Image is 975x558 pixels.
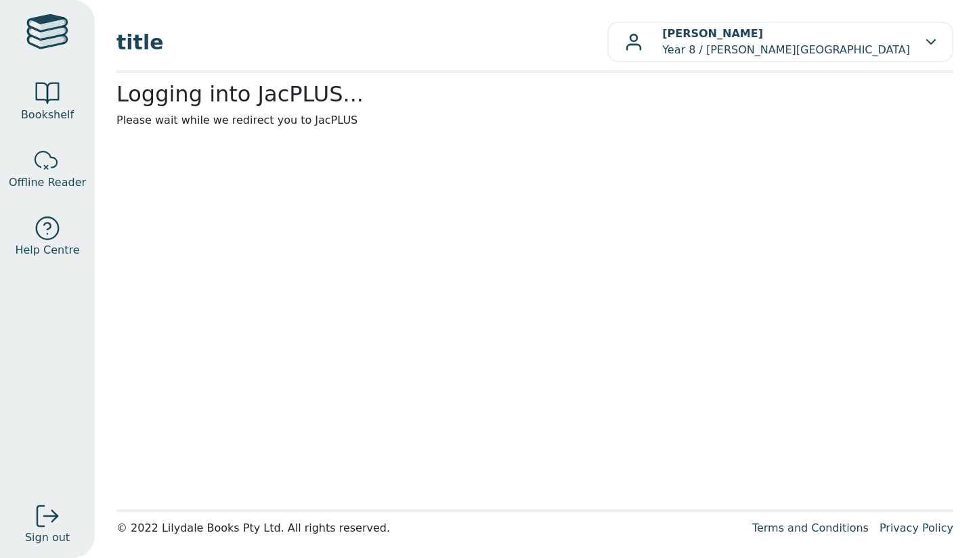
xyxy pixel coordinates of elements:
a: Terms and Conditions [752,521,869,534]
h2: Logging into JacPLUS... [116,81,953,107]
div: © 2022 Lilydale Books Pty Ltd. All rights reserved. [116,520,741,536]
span: Offline Reader [9,175,86,191]
p: Year 8 / [PERSON_NAME][GEOGRAPHIC_DATA] [662,26,910,58]
span: title [116,27,607,57]
p: Please wait while we redirect you to JacPLUS [116,112,953,129]
span: Bookshelf [21,107,74,123]
span: Help Centre [15,242,79,258]
span: Sign out [25,530,70,546]
button: [PERSON_NAME]Year 8 / [PERSON_NAME][GEOGRAPHIC_DATA] [607,22,953,62]
a: Privacy Policy [880,521,953,534]
b: [PERSON_NAME] [662,27,763,40]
